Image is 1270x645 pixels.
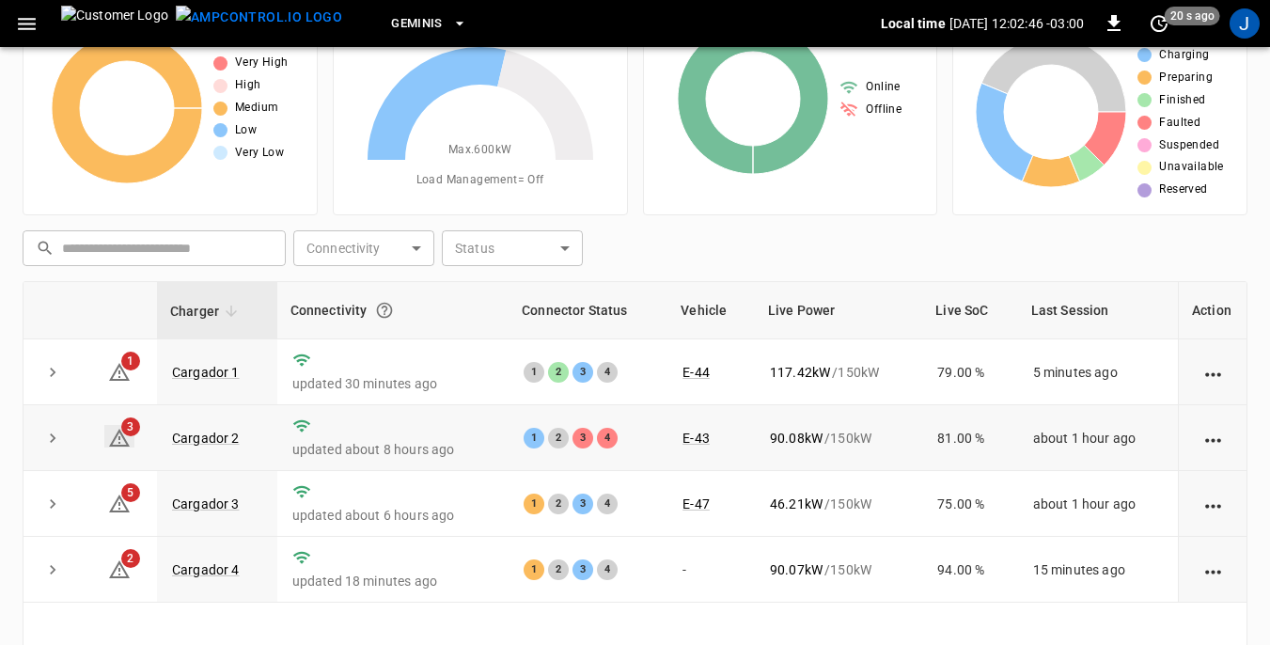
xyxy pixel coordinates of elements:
td: 79.00 % [922,339,1017,405]
span: 1 [121,352,140,370]
div: 2 [548,362,569,383]
div: / 150 kW [770,363,907,382]
a: E-47 [682,496,710,511]
p: 46.21 kW [770,495,823,513]
span: Finished [1159,91,1205,110]
a: 1 [108,363,131,378]
button: expand row [39,490,67,518]
span: Charger [170,300,243,322]
div: profile-icon [1230,8,1260,39]
p: 90.07 kW [770,560,823,579]
button: set refresh interval [1144,8,1174,39]
span: Preparing [1159,69,1213,87]
div: Connectivity [290,293,496,327]
a: Cargador 4 [172,562,240,577]
a: E-44 [682,365,710,380]
td: about 1 hour ago [1018,405,1178,471]
td: - [667,537,755,603]
div: 1 [524,494,544,514]
span: Very High [235,54,289,72]
div: 1 [524,559,544,580]
span: Geminis [391,13,443,35]
a: 2 [108,561,131,576]
p: 90.08 kW [770,429,823,448]
span: Very Low [235,144,284,163]
div: 2 [548,559,569,580]
div: 3 [572,494,593,514]
div: 4 [597,428,618,448]
td: 15 minutes ago [1018,537,1178,603]
div: / 150 kW [770,429,907,448]
p: updated about 6 hours ago [292,506,494,525]
a: 5 [108,496,131,511]
button: Connection between the charger and our software. [368,293,401,327]
p: updated about 8 hours ago [292,440,494,459]
button: expand row [39,556,67,584]
span: Charging [1159,46,1209,65]
span: Load Management = Off [416,171,544,190]
div: / 150 kW [770,495,907,513]
div: 3 [572,428,593,448]
p: updated 30 minutes ago [292,374,494,393]
span: Unavailable [1159,158,1223,177]
div: 2 [548,494,569,514]
span: Online [866,78,900,97]
div: 1 [524,362,544,383]
td: about 1 hour ago [1018,471,1178,537]
button: expand row [39,358,67,386]
span: 5 [121,483,140,502]
div: 3 [572,362,593,383]
a: Cargador 3 [172,496,240,511]
span: Reserved [1159,181,1207,199]
div: / 150 kW [770,560,907,579]
span: Low [235,121,257,140]
button: Geminis [384,6,475,42]
span: Medium [235,99,278,118]
p: Local time [881,14,946,33]
div: action cell options [1201,429,1225,448]
th: Live Power [755,282,922,339]
p: updated 18 minutes ago [292,572,494,590]
a: E-43 [682,431,710,446]
a: Cargador 1 [172,365,240,380]
span: Max. 600 kW [448,141,512,160]
div: 3 [572,559,593,580]
th: Vehicle [667,282,755,339]
a: Cargador 2 [172,431,240,446]
p: [DATE] 12:02:46 -03:00 [949,14,1084,33]
img: ampcontrol.io logo [176,6,342,29]
button: expand row [39,424,67,452]
div: action cell options [1201,495,1225,513]
span: 20 s ago [1165,7,1220,25]
span: Offline [866,101,902,119]
img: Customer Logo [61,6,168,41]
td: 94.00 % [922,537,1017,603]
th: Connector Status [509,282,667,339]
a: 3 [104,425,134,448]
td: 75.00 % [922,471,1017,537]
div: action cell options [1201,560,1225,579]
span: Suspended [1159,136,1219,155]
div: 4 [597,362,618,383]
span: 2 [121,549,140,568]
td: 5 minutes ago [1018,339,1178,405]
div: 1 [524,428,544,448]
th: Last Session [1018,282,1178,339]
div: 4 [597,559,618,580]
div: 2 [548,428,569,448]
span: High [235,76,261,95]
th: Live SoC [922,282,1017,339]
span: Faulted [1159,114,1200,133]
div: 4 [597,494,618,514]
span: 3 [121,417,140,436]
td: 81.00 % [922,405,1017,471]
th: Action [1178,282,1246,339]
p: 117.42 kW [770,363,830,382]
div: action cell options [1201,363,1225,382]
